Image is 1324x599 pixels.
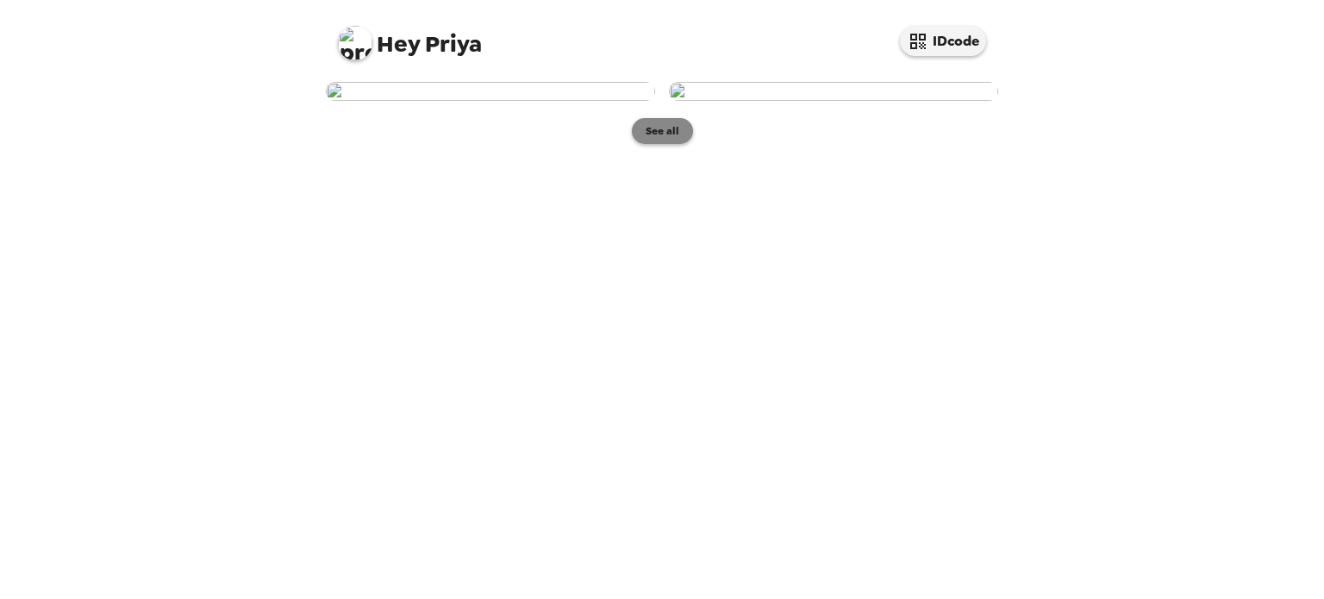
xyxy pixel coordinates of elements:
button: IDcode [900,26,986,56]
span: Priya [338,17,482,56]
img: profile pic [338,26,372,60]
img: user-274053 [326,82,655,101]
button: See all [632,118,693,144]
span: Hey [377,28,420,59]
img: user-274052 [669,82,998,101]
